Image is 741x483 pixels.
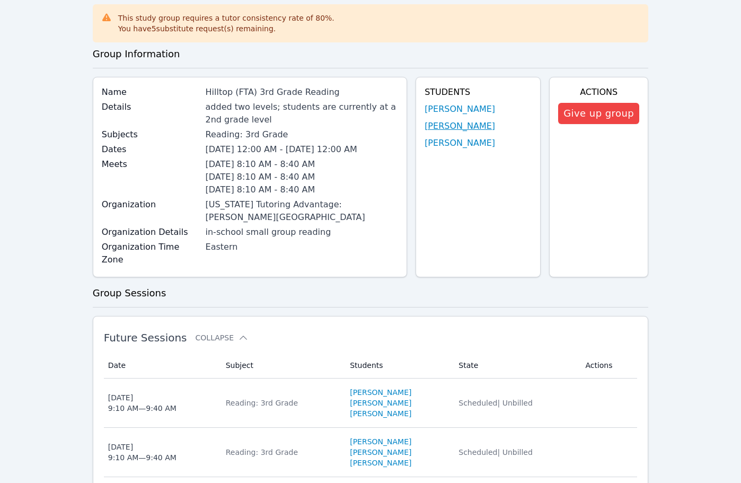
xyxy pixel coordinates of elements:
[425,120,495,133] a: [PERSON_NAME]
[425,103,495,116] a: [PERSON_NAME]
[350,436,411,447] a: [PERSON_NAME]
[196,332,249,343] button: Collapse
[425,137,495,150] a: [PERSON_NAME]
[350,398,411,408] a: [PERSON_NAME]
[219,353,344,379] th: Subject
[206,241,399,253] div: Eastern
[350,387,411,398] a: [PERSON_NAME]
[206,183,399,196] li: [DATE] 8:10 AM - 8:40 AM
[102,241,199,266] label: Organization Time Zone
[226,447,338,458] div: Reading: 3rd Grade
[206,128,399,141] div: Reading: 3rd Grade
[425,86,532,99] h4: Students
[104,331,187,344] span: Future Sessions
[118,13,334,34] div: This study group requires a tutor consistency rate of 80 %.
[452,353,579,379] th: State
[108,392,177,414] div: [DATE] 9:10 AM — 9:40 AM
[558,103,639,124] button: Give up group
[206,101,399,126] div: added two levels; students are currently at a 2nd grade level
[102,143,199,156] label: Dates
[108,442,177,463] div: [DATE] 9:10 AM — 9:40 AM
[206,198,399,224] div: [US_STATE] Tutoring Advantage: [PERSON_NAME][GEOGRAPHIC_DATA]
[206,226,399,239] div: in-school small group reading
[458,399,533,407] span: Scheduled | Unbilled
[102,128,199,141] label: Subjects
[104,379,638,428] tr: [DATE]9:10 AM—9:40 AMReading: 3rd Grade[PERSON_NAME][PERSON_NAME][PERSON_NAME]Scheduled| Unbilled
[558,86,639,99] h4: Actions
[343,353,452,379] th: Students
[93,47,649,62] h3: Group Information
[93,286,649,301] h3: Group Sessions
[458,448,533,456] span: Scheduled | Unbilled
[206,144,357,154] span: [DATE] 12:00 AM - [DATE] 12:00 AM
[118,23,334,34] div: You have 5 substitute request(s) remaining.
[102,226,199,239] label: Organization Details
[102,86,199,99] label: Name
[102,158,199,171] label: Meets
[102,101,199,113] label: Details
[104,353,219,379] th: Date
[226,398,338,408] div: Reading: 3rd Grade
[206,158,399,171] li: [DATE] 8:10 AM - 8:40 AM
[350,458,411,468] a: [PERSON_NAME]
[350,408,411,419] a: [PERSON_NAME]
[102,198,199,211] label: Organization
[579,353,637,379] th: Actions
[104,428,638,477] tr: [DATE]9:10 AM—9:40 AMReading: 3rd Grade[PERSON_NAME][PERSON_NAME][PERSON_NAME]Scheduled| Unbilled
[206,86,399,99] div: Hilltop (FTA) 3rd Grade Reading
[206,171,399,183] li: [DATE] 8:10 AM - 8:40 AM
[350,447,411,458] a: [PERSON_NAME]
